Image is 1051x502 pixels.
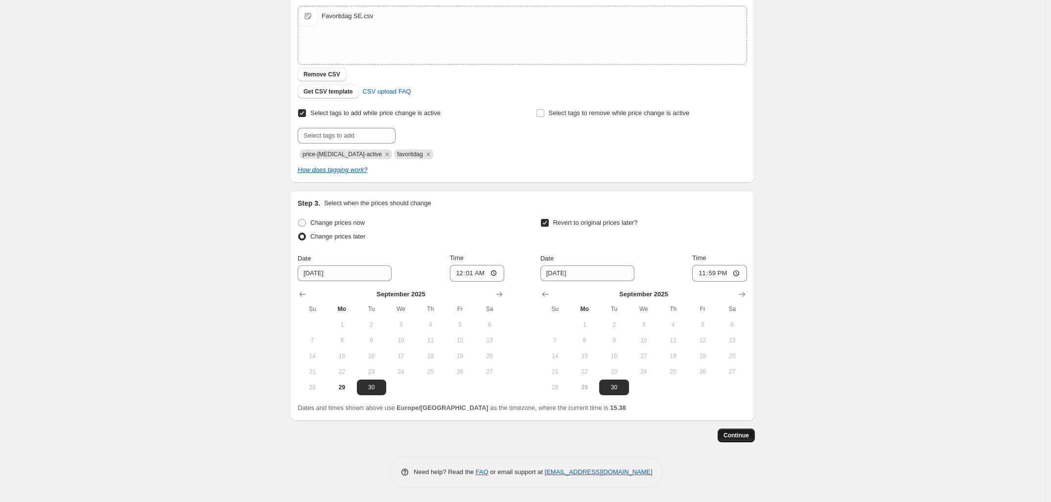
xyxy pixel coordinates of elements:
[310,219,365,226] span: Change prices now
[540,380,570,395] button: Sunday September 28 2025
[658,333,688,348] button: Thursday September 11 2025
[386,364,416,380] button: Wednesday September 24 2025
[383,150,392,159] button: Remove price-change-job-active
[599,348,629,364] button: Tuesday September 16 2025
[449,305,471,313] span: Fr
[610,404,626,411] b: 15.38
[302,352,323,360] span: 14
[357,84,417,99] a: CSV upload FAQ
[475,301,504,317] th: Saturday
[574,383,595,391] span: 29
[420,321,441,329] span: 4
[475,317,504,333] button: Saturday September 6 2025
[327,301,356,317] th: Monday
[331,321,352,329] span: 1
[662,321,684,329] span: 4
[724,431,749,439] span: Continue
[475,333,504,348] button: Saturday September 13 2025
[331,383,352,391] span: 29
[662,368,684,376] span: 25
[327,380,356,395] button: Today Monday September 29 2025
[574,368,595,376] span: 22
[357,380,386,395] button: Tuesday September 30 2025
[540,333,570,348] button: Sunday September 7 2025
[735,287,749,301] button: Show next month, October 2025
[544,305,566,313] span: Su
[298,301,327,317] th: Sunday
[298,364,327,380] button: Sunday September 21 2025
[545,468,653,476] a: [EMAIL_ADDRESS][DOMAIN_NAME]
[304,88,353,96] span: Get CSV template
[324,198,431,208] p: Select when the prices should change
[357,364,386,380] button: Tuesday September 23 2025
[386,301,416,317] th: Wednesday
[449,368,471,376] span: 26
[570,364,599,380] button: Monday September 22 2025
[416,333,445,348] button: Thursday September 11 2025
[718,429,755,442] button: Continue
[544,336,566,344] span: 7
[692,265,747,282] input: 12:00
[449,352,471,360] span: 19
[540,265,634,281] input: 9/29/2025
[414,468,476,476] span: Need help? Read the
[449,321,471,329] span: 5
[420,336,441,344] span: 11
[540,255,554,262] span: Date
[658,317,688,333] button: Thursday September 4 2025
[390,336,412,344] span: 10
[603,321,625,329] span: 2
[718,364,747,380] button: Saturday September 27 2025
[479,321,500,329] span: 6
[298,404,626,411] span: Dates and times shown above use as the timezone, where the current time is
[445,333,475,348] button: Friday September 12 2025
[570,348,599,364] button: Monday September 15 2025
[688,348,717,364] button: Friday September 19 2025
[722,305,743,313] span: Sa
[574,336,595,344] span: 8
[298,380,327,395] button: Sunday September 28 2025
[544,368,566,376] span: 21
[331,336,352,344] span: 8
[570,301,599,317] th: Monday
[390,321,412,329] span: 3
[692,254,706,262] span: Time
[298,166,367,173] a: How does tagging work?
[629,348,658,364] button: Wednesday September 17 2025
[599,317,629,333] button: Tuesday September 2 2025
[445,301,475,317] th: Friday
[390,368,412,376] span: 24
[718,348,747,364] button: Saturday September 20 2025
[390,352,412,360] span: 17
[633,368,654,376] span: 24
[327,333,356,348] button: Monday September 8 2025
[361,352,382,360] span: 16
[331,368,352,376] span: 22
[629,301,658,317] th: Wednesday
[658,348,688,364] button: Thursday September 18 2025
[599,333,629,348] button: Tuesday September 9 2025
[722,321,743,329] span: 6
[662,352,684,360] span: 18
[397,404,488,411] b: Europe/[GEOGRAPHIC_DATA]
[574,305,595,313] span: Mo
[692,321,713,329] span: 5
[327,348,356,364] button: Monday September 15 2025
[658,364,688,380] button: Thursday September 25 2025
[303,151,382,158] span: price-change-job-active
[489,468,545,476] span: or email support at
[540,364,570,380] button: Sunday September 21 2025
[302,336,323,344] span: 7
[603,352,625,360] span: 16
[574,321,595,329] span: 1
[310,233,366,240] span: Change prices later
[603,336,625,344] span: 9
[304,71,340,78] span: Remove CSV
[492,287,506,301] button: Show next month, October 2025
[327,364,356,380] button: Monday September 22 2025
[599,364,629,380] button: Tuesday September 23 2025
[450,254,464,262] span: Time
[574,352,595,360] span: 15
[416,301,445,317] th: Thursday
